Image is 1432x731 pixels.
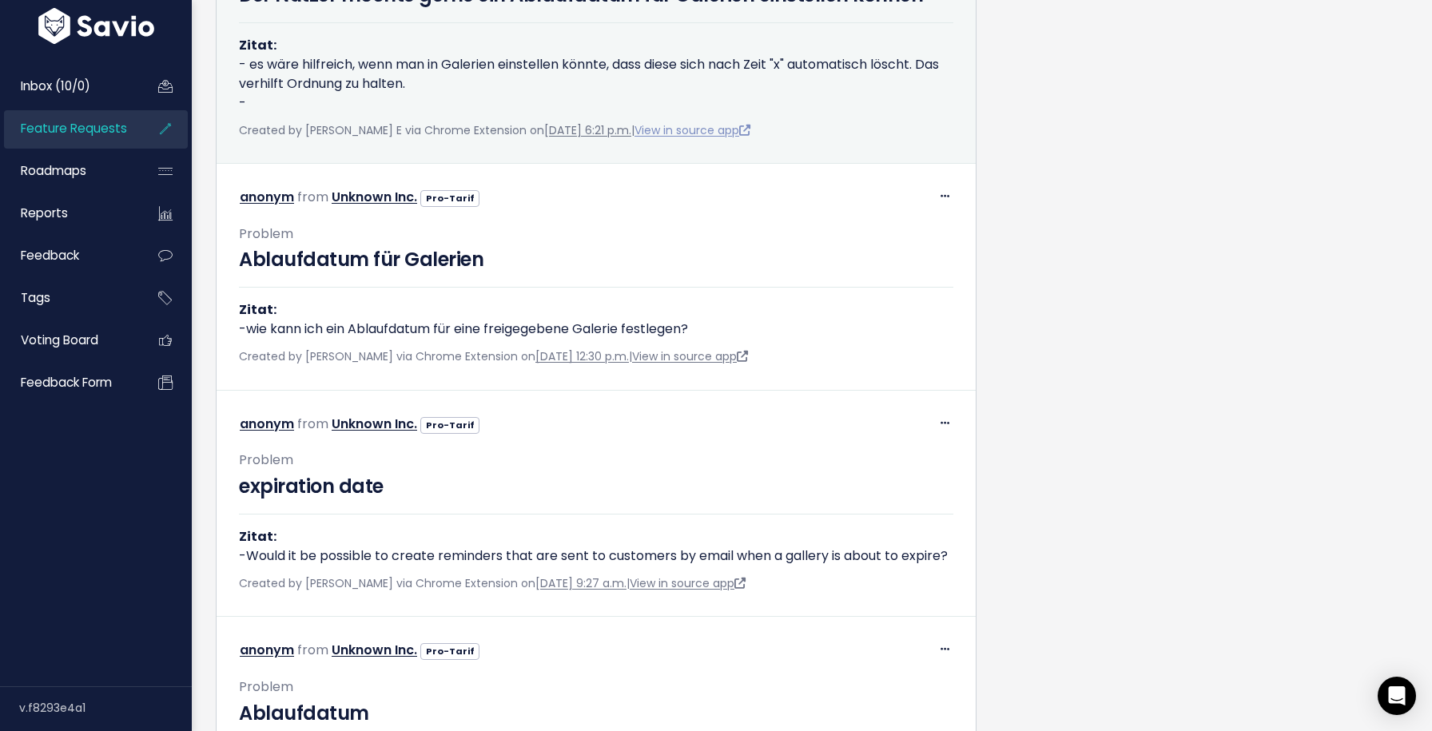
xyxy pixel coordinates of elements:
[544,122,631,138] a: [DATE] 6:21 p.m.
[239,36,953,113] p: - es wäre hilfreich, wenn man in Galerien einstellen könnte, dass diese sich nach Zeit "x" automa...
[332,415,417,433] a: Unknown Inc.
[239,245,953,274] h3: Ablaufdatum für Galerien
[4,195,133,232] a: Reports
[239,472,953,501] h3: expiration date
[21,374,112,391] span: Feedback form
[239,122,750,138] span: Created by [PERSON_NAME] E via Chrome Extension on |
[239,575,746,591] span: Created by [PERSON_NAME] via Chrome Extension on |
[332,641,417,659] a: Unknown Inc.
[21,77,90,94] span: Inbox (10/0)
[239,300,953,339] p: -wie kann ich ein Ablaufdatum für eine freigegebene Galerie festlegen?
[19,687,192,729] div: v.f8293e4a1
[21,289,50,306] span: Tags
[4,237,133,274] a: Feedback
[239,677,293,696] span: Problem
[21,205,68,221] span: Reports
[426,192,475,205] strong: Pro-Tarif
[240,188,294,206] a: anonym
[239,527,953,566] p: -Would it be possible to create reminders that are sent to customers by email when a gallery is a...
[4,110,133,147] a: Feature Requests
[239,348,748,364] span: Created by [PERSON_NAME] via Chrome Extension on |
[4,322,133,359] a: Voting Board
[535,348,629,364] a: [DATE] 12:30 p.m.
[239,224,293,243] span: Problem
[630,575,746,591] a: View in source app
[297,188,328,206] span: from
[239,699,953,728] h3: Ablaufdatum
[239,300,276,319] strong: Zitat:
[634,122,750,138] a: View in source app
[21,162,86,179] span: Roadmaps
[4,153,133,189] a: Roadmaps
[426,645,475,658] strong: Pro-Tarif
[632,348,748,364] a: View in source app
[240,641,294,659] a: anonym
[239,36,276,54] strong: Zitat:
[535,575,626,591] a: [DATE] 9:27 a.m.
[1378,677,1416,715] div: Open Intercom Messenger
[21,120,127,137] span: Feature Requests
[21,332,98,348] span: Voting Board
[332,188,417,206] a: Unknown Inc.
[4,68,133,105] a: Inbox (10/0)
[426,419,475,431] strong: Pro-Tarif
[297,415,328,433] span: from
[239,527,276,546] strong: Zitat:
[34,8,158,44] img: logo-white.9d6f32f41409.svg
[240,415,294,433] a: anonym
[239,451,293,469] span: Problem
[4,364,133,401] a: Feedback form
[4,280,133,316] a: Tags
[21,247,79,264] span: Feedback
[297,641,328,659] span: from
